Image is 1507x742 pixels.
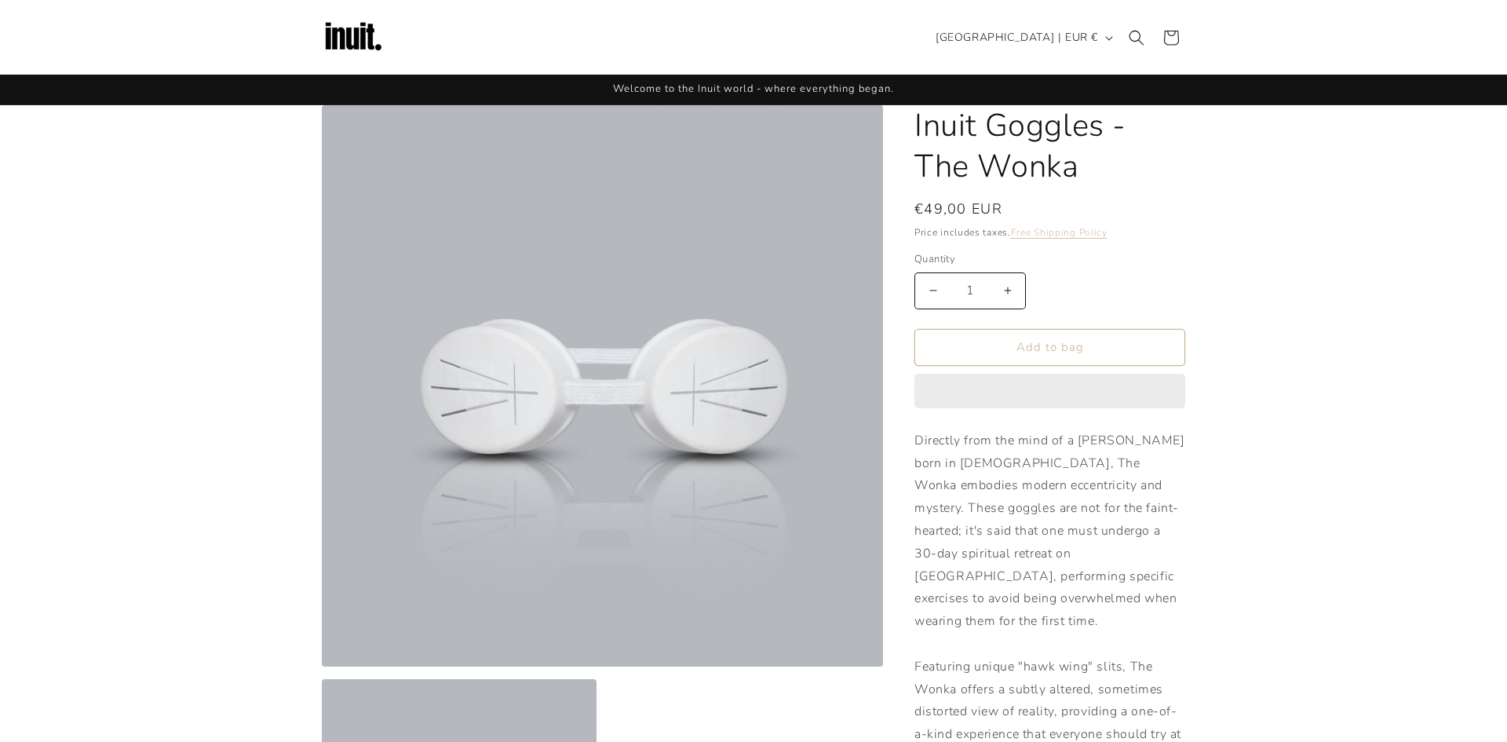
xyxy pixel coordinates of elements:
h1: Inuit Goggles - The Wonka [914,105,1185,187]
button: [GEOGRAPHIC_DATA] | EUR € [926,23,1119,53]
div: Announcement [322,75,1185,104]
summary: Search [1119,20,1154,55]
a: Free Shipping Policy [1011,226,1107,239]
label: Quantity [914,252,1185,268]
span: [GEOGRAPHIC_DATA] | EUR € [936,29,1098,46]
div: Price includes taxes. [914,225,1185,240]
span: Welcome to the Inuit world - where everything began. [613,82,894,96]
img: Inuit Logo [322,6,385,69]
button: Add to bag [914,329,1185,366]
span: €49,00 EUR [914,199,1002,220]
